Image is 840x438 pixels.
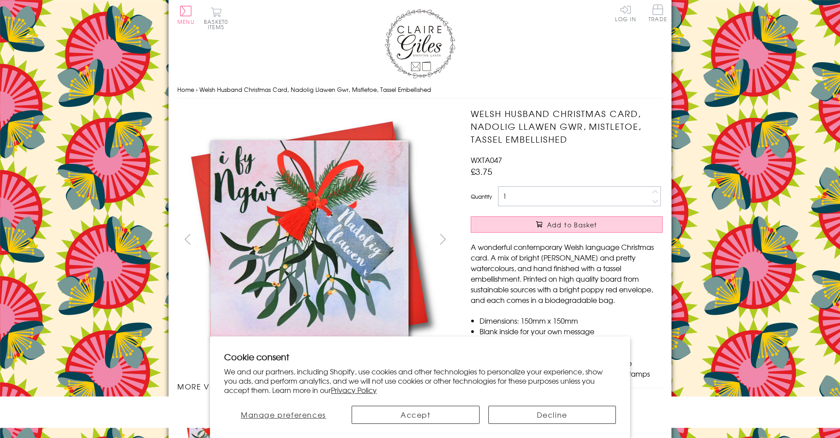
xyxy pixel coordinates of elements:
[177,381,453,392] h3: More views
[177,107,442,372] img: Welsh Husband Christmas Card, Nadolig Llawen Gwr, Mistletoe, Tassel Embellished
[177,81,663,99] nav: breadcrumbs
[224,406,343,424] button: Manage preferences
[224,367,616,394] p: We and our partners, including Shopify, use cookies and other technologies to personalize your ex...
[433,229,453,249] button: next
[241,409,326,420] span: Manage preferences
[177,18,195,26] span: Menu
[649,4,667,22] span: Trade
[177,229,197,249] button: prev
[352,406,480,424] button: Accept
[547,220,597,229] span: Add to Basket
[199,85,431,94] span: Welsh Husband Christmas Card, Nadolig Llawen Gwr, Mistletoe, Tassel Embellished
[204,7,228,30] button: Basket0 items
[649,4,667,23] a: Trade
[224,351,616,363] h2: Cookie consent
[471,216,663,233] button: Add to Basket
[177,6,195,24] button: Menu
[208,18,228,31] span: 0 items
[488,406,616,424] button: Decline
[385,9,455,79] img: Claire Giles Greetings Cards
[453,107,718,372] img: Welsh Husband Christmas Card, Nadolig Llawen Gwr, Mistletoe, Tassel Embellished
[471,155,502,165] span: WXTA047
[177,85,194,94] a: Home
[471,165,492,177] span: £3.75
[480,315,663,326] li: Dimensions: 150mm x 150mm
[471,107,663,145] h1: Welsh Husband Christmas Card, Nadolig Llawen Gwr, Mistletoe, Tassel Embellished
[331,385,377,395] a: Privacy Policy
[615,4,636,22] a: Log In
[196,85,198,94] span: ›
[480,326,663,336] li: Blank inside for your own message
[471,242,663,305] p: A wonderful contemporary Welsh language Christmas card. A mix of bright [PERSON_NAME] and pretty ...
[471,193,492,200] label: Quantity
